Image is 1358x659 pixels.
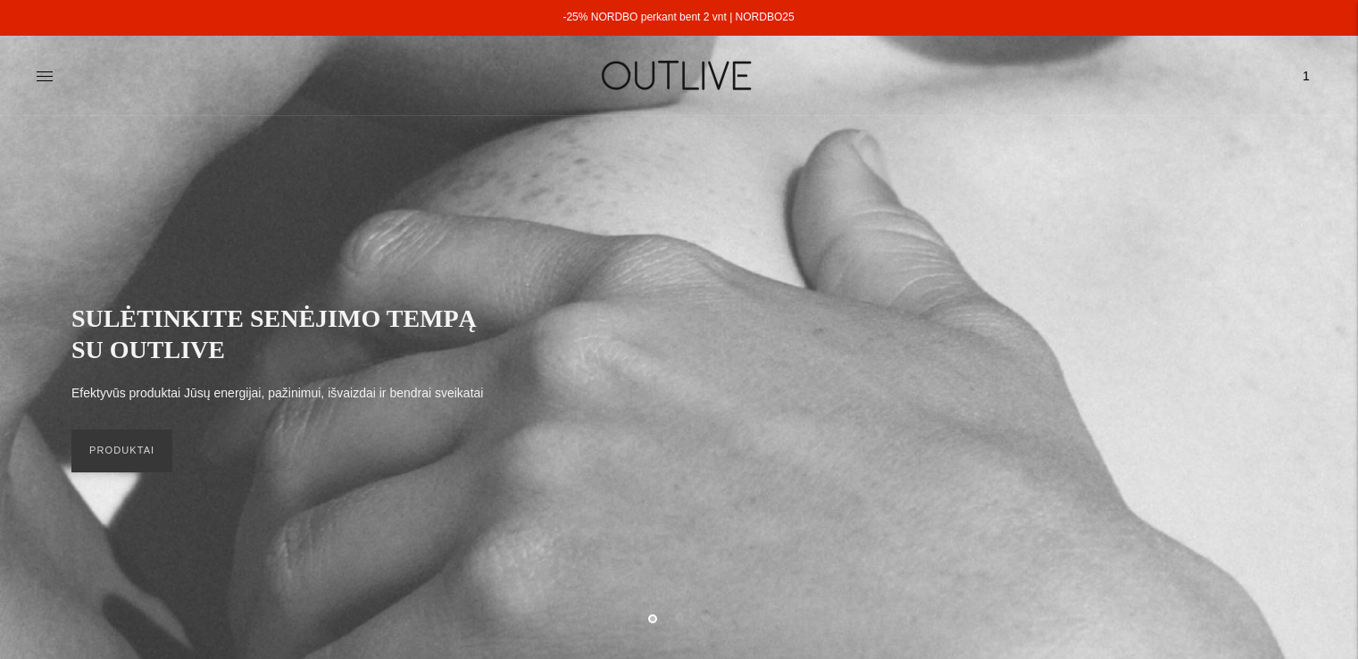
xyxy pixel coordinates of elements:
button: Move carousel to slide 2 [675,613,684,621]
img: OUTLIVE [567,45,790,106]
a: -25% NORDBO perkant bent 2 vnt | NORDBO25 [562,11,794,23]
h2: SULĖTINKITE SENĖJIMO TEMPĄ SU OUTLIVE [71,303,500,365]
button: Move carousel to slide 3 [701,613,710,621]
p: Efektyvūs produktai Jūsų energijai, pažinimui, išvaizdai ir bendrai sveikatai [71,383,483,405]
span: 1 [1294,63,1319,88]
a: 1 [1290,56,1322,96]
button: Move carousel to slide 1 [648,614,657,623]
a: PRODUKTAI [71,430,172,472]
